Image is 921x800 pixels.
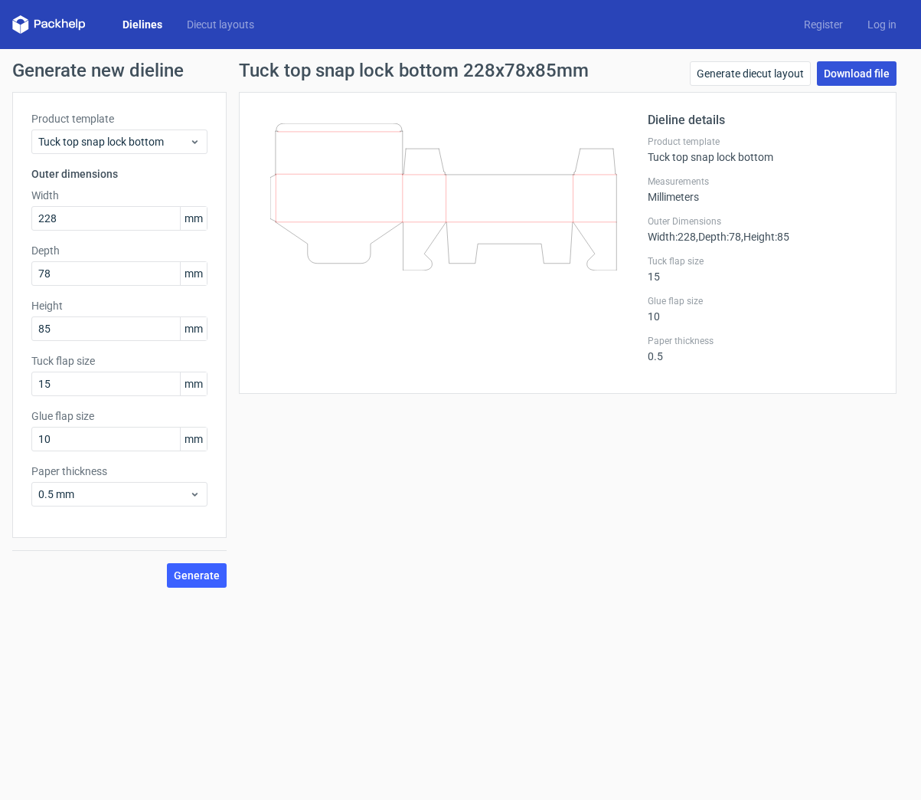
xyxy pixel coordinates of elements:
[648,255,877,267] label: Tuck flap size
[174,570,220,581] span: Generate
[696,231,741,243] span: , Depth : 78
[180,372,207,395] span: mm
[239,61,589,80] h1: Tuck top snap lock bottom 228x78x85mm
[38,487,189,502] span: 0.5 mm
[167,563,227,588] button: Generate
[38,134,189,149] span: Tuck top snap lock bottom
[690,61,811,86] a: Generate diecut layout
[31,408,207,424] label: Glue flap size
[31,188,207,203] label: Width
[792,17,855,32] a: Register
[648,231,696,243] span: Width : 228
[648,175,877,188] label: Measurements
[175,17,266,32] a: Diecut layouts
[31,166,207,182] h3: Outer dimensions
[648,175,877,203] div: Millimeters
[648,295,877,323] div: 10
[648,335,877,347] label: Paper thickness
[180,207,207,230] span: mm
[817,61,897,86] a: Download file
[31,464,207,479] label: Paper thickness
[31,243,207,258] label: Depth
[110,17,175,32] a: Dielines
[648,295,877,307] label: Glue flap size
[180,428,207,451] span: mm
[855,17,909,32] a: Log in
[31,298,207,313] label: Height
[741,231,789,243] span: , Height : 85
[31,111,207,126] label: Product template
[180,317,207,340] span: mm
[180,262,207,285] span: mm
[648,111,877,130] h2: Dieline details
[12,61,909,80] h1: Generate new dieline
[31,353,207,369] label: Tuck flap size
[648,136,877,163] div: Tuck top snap lock bottom
[648,215,877,228] label: Outer Dimensions
[648,255,877,283] div: 15
[648,335,877,362] div: 0.5
[648,136,877,148] label: Product template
